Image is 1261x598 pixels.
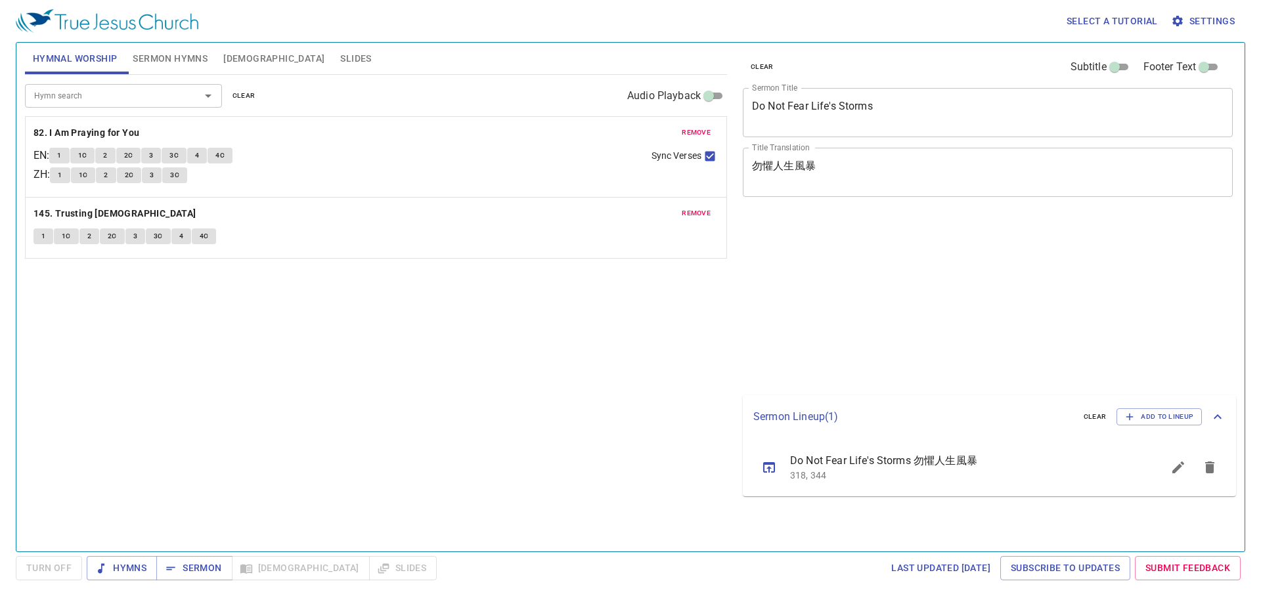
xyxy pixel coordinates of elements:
span: 2 [104,169,108,181]
span: 3 [133,230,137,242]
span: clear [1084,411,1107,423]
span: 2 [87,230,91,242]
b: 145. Trusting [DEMOGRAPHIC_DATA] [33,205,196,222]
span: clear [232,90,255,102]
button: 3 [125,228,145,244]
span: remove [682,127,711,139]
span: remove [682,207,711,219]
span: 4 [195,150,199,161]
span: Last updated [DATE] [891,560,990,576]
button: 3 [141,148,161,163]
span: 1 [41,230,45,242]
span: 3C [169,150,179,161]
span: 1C [78,150,87,161]
span: Add to Lineup [1125,411,1193,423]
button: Hymns [87,556,157,580]
p: Sermon Lineup ( 1 ) [753,409,1073,425]
button: Add to Lineup [1117,408,1202,425]
button: 3C [162,167,187,183]
button: 2C [116,148,141,163]
span: Sermon [167,560,221,576]
button: 1C [70,148,95,163]
button: clear [1076,409,1115,425]
img: True Jesus Church [16,9,198,33]
button: Open [199,87,217,105]
button: 2 [79,228,99,244]
span: 3 [149,150,153,161]
p: 318, 344 [790,469,1131,482]
a: Submit Feedback [1135,556,1241,580]
span: Audio Playback [627,88,701,104]
button: 3C [146,228,171,244]
button: 145. Trusting [DEMOGRAPHIC_DATA] [33,205,198,222]
span: Settings [1174,13,1235,30]
span: Subtitle [1071,59,1107,75]
span: Footer Text [1143,59,1197,75]
span: Submit Feedback [1145,560,1230,576]
button: 4 [171,228,191,244]
button: 1 [33,228,53,244]
span: Hymns [97,560,146,576]
textarea: 勿懼人生風暴 [752,160,1224,184]
span: Do Not Fear Life's Storms 勿懼人生風暴 [790,453,1131,469]
a: Last updated [DATE] [886,556,996,580]
span: 4 [179,230,183,242]
button: clear [743,59,782,75]
span: 1C [62,230,71,242]
span: 2C [124,150,133,161]
span: 1 [58,169,62,181]
span: 4C [215,150,225,161]
span: 2 [103,150,107,161]
span: 3 [150,169,154,181]
button: 3 [142,167,162,183]
span: Sermon Hymns [133,51,208,67]
button: 4C [208,148,232,163]
button: remove [674,125,719,140]
button: 2C [117,167,142,183]
button: 1 [50,167,70,183]
button: 1C [54,228,79,244]
span: Select a tutorial [1067,13,1158,30]
button: Sermon [156,556,232,580]
button: 2 [96,167,116,183]
iframe: from-child [738,211,1136,390]
button: 2C [100,228,125,244]
span: Sync Verses [652,149,701,163]
p: EN : [33,148,49,163]
div: Sermon Lineup(1)clearAdd to Lineup [743,395,1236,438]
span: 2C [125,169,134,181]
button: 1C [71,167,96,183]
button: 2 [95,148,115,163]
button: Select a tutorial [1061,9,1163,33]
span: 4C [200,230,209,242]
span: clear [751,61,774,73]
span: Subscribe to Updates [1011,560,1120,576]
button: 1 [49,148,69,163]
button: 3C [162,148,187,163]
p: ZH : [33,167,50,182]
span: 3C [154,230,163,242]
span: 2C [108,230,117,242]
button: remove [674,205,719,221]
button: 4 [187,148,207,163]
span: 3C [170,169,179,181]
span: Hymnal Worship [33,51,118,67]
span: [DEMOGRAPHIC_DATA] [223,51,324,67]
span: 1C [79,169,88,181]
ul: sermon lineup list [743,438,1236,496]
b: 82. I Am Praying for You [33,125,140,141]
button: Settings [1168,9,1240,33]
textarea: Do Not Fear Life's Storms [752,100,1224,125]
button: 4C [192,228,217,244]
button: 82. I Am Praying for You [33,125,142,141]
a: Subscribe to Updates [1000,556,1130,580]
span: Slides [340,51,371,67]
span: 1 [57,150,61,161]
button: clear [225,88,263,104]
